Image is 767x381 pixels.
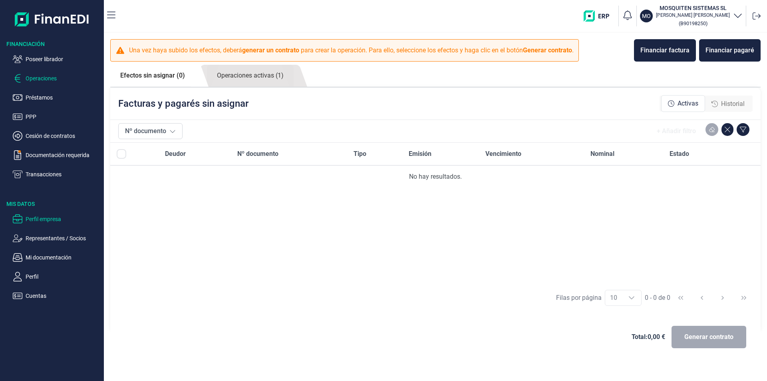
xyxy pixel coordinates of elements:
div: Financiar pagaré [705,46,754,55]
div: Filas por página [556,293,602,303]
span: 0 - 0 de 0 [645,295,670,301]
p: MO [642,12,651,20]
p: Mi documentación [26,253,101,262]
p: Operaciones [26,74,101,83]
div: No hay resultados. [117,172,754,182]
h3: MOSQUITEN SISTEMAS SL [656,4,730,12]
p: Representantes / Socios [26,233,101,243]
span: Historial [721,99,745,109]
button: Préstamos [13,93,101,102]
div: Financiar factura [640,46,690,55]
p: Perfil [26,272,101,281]
a: Operaciones activas (1) [207,65,294,87]
p: Cuentas [26,291,101,301]
img: Logo de aplicación [15,6,89,32]
button: Financiar factura [634,39,696,62]
span: Tipo [354,149,366,159]
button: Transacciones [13,170,101,179]
span: Vencimiento [485,149,521,159]
p: Transacciones [26,170,101,179]
button: Cuentas [13,291,101,301]
div: All items unselected [117,149,126,159]
p: Cesión de contratos [26,131,101,141]
button: PPP [13,112,101,122]
span: Activas [678,99,698,108]
p: Una vez haya subido los efectos, deberá para crear la operación. Para ello, seleccione los efecto... [129,46,574,55]
div: Activas [661,95,705,112]
button: Operaciones [13,74,101,83]
p: PPP [26,112,101,122]
button: Mi documentación [13,253,101,262]
span: Emisión [409,149,431,159]
button: Representantes / Socios [13,233,101,243]
button: Perfil empresa [13,214,101,224]
span: Nº documento [237,149,278,159]
p: Facturas y pagarés sin asignar [118,97,248,110]
button: Next Page [713,288,732,307]
div: Choose [622,290,641,305]
button: Cesión de contratos [13,131,101,141]
button: MOMOSQUITEN SISTEMAS SL[PERSON_NAME] [PERSON_NAME](B90198250) [640,4,743,28]
img: erp [584,10,615,22]
button: Perfil [13,272,101,281]
b: generar un contrato [242,46,299,54]
p: Perfil empresa [26,214,101,224]
a: Efectos sin asignar (0) [110,65,195,86]
button: Documentación requerida [13,150,101,160]
b: Generar contrato [523,46,572,54]
p: Poseer librador [26,54,101,64]
p: [PERSON_NAME] [PERSON_NAME] [656,12,730,18]
span: Estado [670,149,689,159]
button: Financiar pagaré [699,39,761,62]
span: Deudor [165,149,186,159]
p: Préstamos [26,93,101,102]
button: First Page [671,288,690,307]
button: Nº documento [118,123,183,139]
span: Nominal [590,149,614,159]
div: Historial [705,96,751,112]
button: Previous Page [692,288,711,307]
span: Total: 0,00 € [632,332,665,342]
p: Documentación requerida [26,150,101,160]
button: Poseer librador [13,54,101,64]
small: Copiar cif [679,20,707,26]
button: Last Page [734,288,753,307]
